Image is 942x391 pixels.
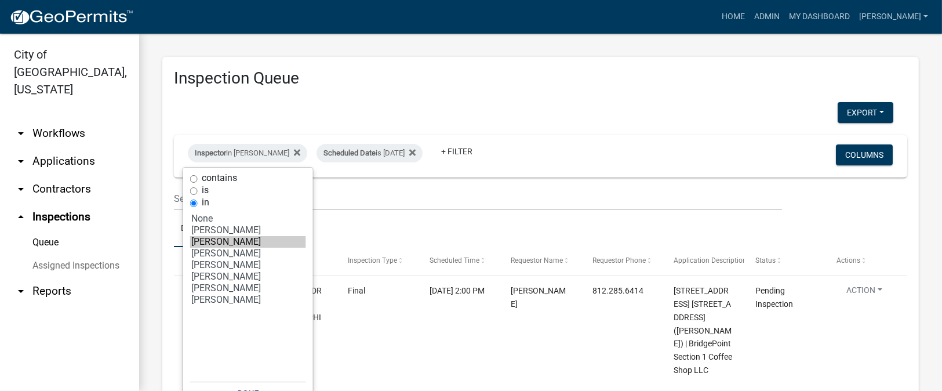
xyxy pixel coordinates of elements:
[14,126,28,140] i: arrow_drop_down
[348,256,397,265] span: Inspection Type
[14,284,28,298] i: arrow_drop_down
[432,141,482,162] a: + Filter
[837,284,892,301] button: Action
[202,173,237,183] label: contains
[190,225,306,236] option: [PERSON_NAME]
[190,248,306,259] option: [PERSON_NAME]
[717,6,750,28] a: Home
[744,247,826,275] datatable-header-cell: Status
[854,6,933,28] a: [PERSON_NAME]
[337,247,419,275] datatable-header-cell: Inspection Type
[174,68,907,88] h3: Inspection Queue
[581,247,663,275] datatable-header-cell: Requestor Phone
[317,144,423,162] div: is [DATE]
[674,256,747,265] span: Application Description
[592,256,646,265] span: Requestor Phone
[755,286,793,309] span: Pending Inspection
[190,283,306,294] option: [PERSON_NAME]
[190,271,306,283] option: [PERSON_NAME]
[837,256,861,265] span: Actions
[511,256,563,265] span: Requestor Name
[674,286,732,375] span: 3020-3060 GOTTBRATH WAY 3030 Gottbrath Parkway (PaPa Johns) | BridgePoint Section 1 Coffee Shop LLC
[14,154,28,168] i: arrow_drop_down
[174,211,207,248] a: Data
[190,213,306,225] option: None
[511,286,566,309] span: Jeremy Ramsey
[784,6,854,28] a: My Dashboard
[430,256,479,265] span: Scheduled Time
[190,236,306,248] option: [PERSON_NAME]
[825,247,907,275] datatable-header-cell: Actions
[592,286,643,295] span: 812.285.6414
[190,294,306,306] option: [PERSON_NAME]
[755,256,776,265] span: Status
[430,284,489,298] div: [DATE] 2:00 PM
[202,186,209,195] label: is
[174,247,256,275] datatable-header-cell: Application
[419,247,500,275] datatable-header-cell: Scheduled Time
[174,187,782,211] input: Search for inspections
[323,149,376,157] span: Scheduled Date
[500,247,581,275] datatable-header-cell: Requestor Name
[188,144,307,162] div: in [PERSON_NAME]
[663,247,744,275] datatable-header-cell: Application Description
[195,149,226,157] span: Inspector
[202,198,209,207] label: in
[750,6,784,28] a: Admin
[14,182,28,196] i: arrow_drop_down
[838,102,893,123] button: Export
[348,286,365,295] span: Final
[836,144,893,165] button: Columns
[190,259,306,271] option: [PERSON_NAME]
[14,210,28,224] i: arrow_drop_up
